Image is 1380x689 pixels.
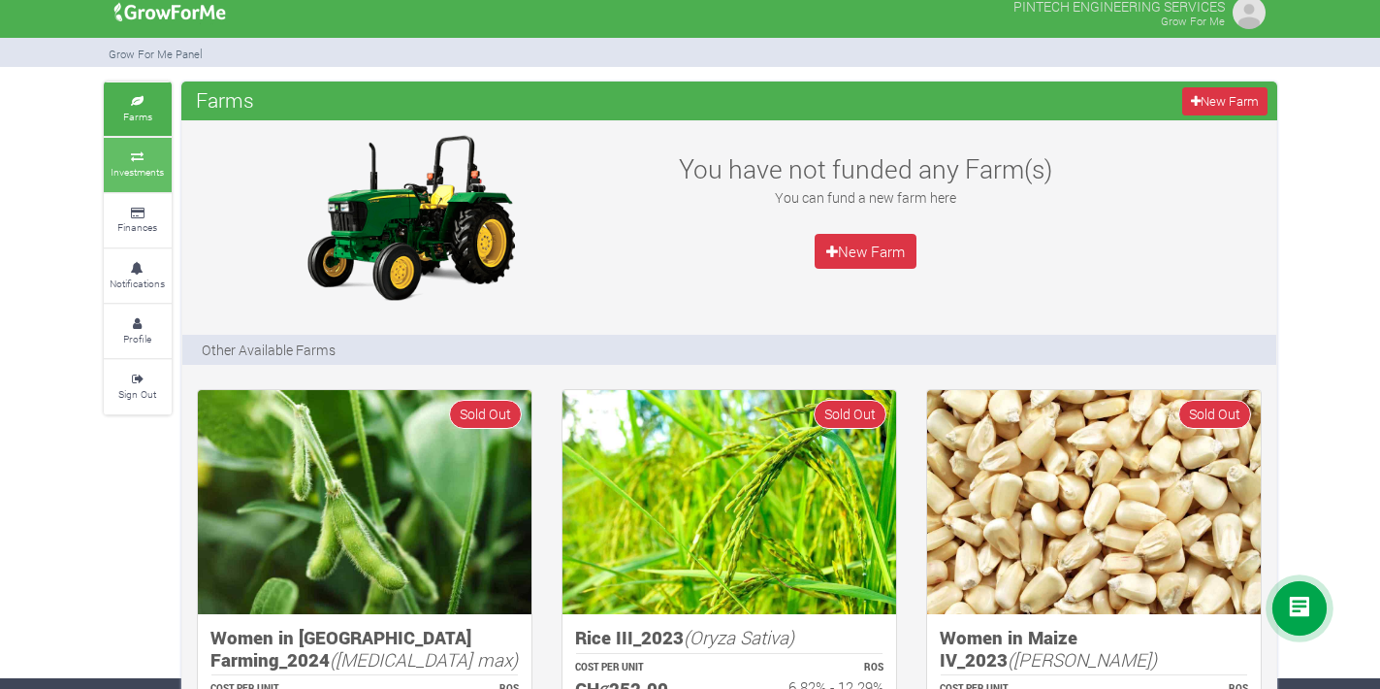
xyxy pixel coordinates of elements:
[118,387,156,401] small: Sign Out
[815,234,917,269] a: New Farm
[117,220,157,234] small: Finances
[330,647,518,672] i: ([MEDICAL_DATA] max)
[684,625,794,649] i: (Oryza Sativa)
[109,47,203,61] small: Grow For Me Panel
[1008,647,1157,672] i: ([PERSON_NAME])
[104,249,172,303] a: Notifications
[814,400,886,428] span: Sold Out
[104,194,172,247] a: Finances
[940,627,1248,671] h5: Women in Maize IV_2023
[198,390,531,614] img: growforme image
[110,277,165,290] small: Notifications
[1182,87,1267,115] a: New Farm
[1161,14,1225,28] small: Grow For Me
[289,130,531,305] img: growforme image
[123,110,152,123] small: Farms
[111,165,164,179] small: Investments
[191,81,259,119] span: Farms
[104,305,172,358] a: Profile
[104,360,172,413] a: Sign Out
[104,82,172,136] a: Farms
[562,390,896,614] img: growforme image
[656,153,1076,184] h3: You have not funded any Farm(s)
[104,138,172,191] a: Investments
[210,627,519,671] h5: Women in [GEOGRAPHIC_DATA] Farming_2024
[1178,400,1251,428] span: Sold Out
[202,340,336,360] p: Other Available Farms
[747,661,883,675] p: ROS
[123,332,151,345] small: Profile
[927,390,1261,614] img: growforme image
[575,627,883,649] h5: Rice III_2023
[575,661,712,675] p: COST PER UNIT
[656,187,1076,208] p: You can fund a new farm here
[449,400,522,428] span: Sold Out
